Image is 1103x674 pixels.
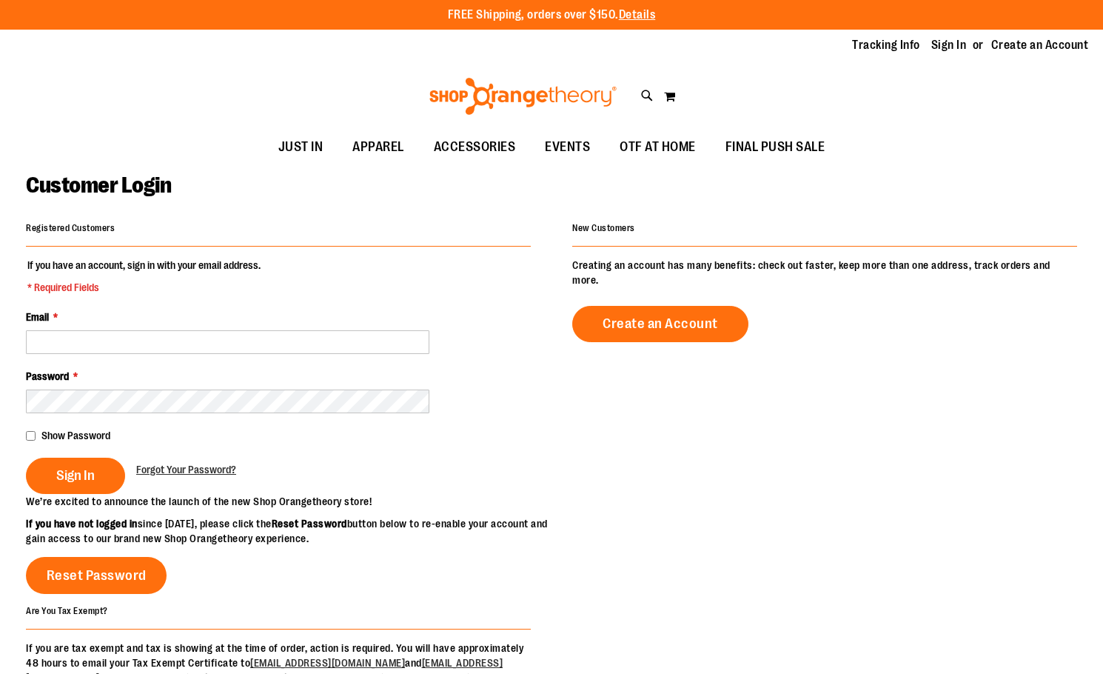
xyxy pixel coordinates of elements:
a: Details [619,8,656,21]
span: Email [26,311,49,323]
p: FREE Shipping, orders over $150. [448,7,656,24]
span: * Required Fields [27,280,261,295]
strong: If you have not logged in [26,518,138,530]
a: [EMAIL_ADDRESS][DOMAIN_NAME] [250,657,405,669]
span: OTF AT HOME [620,130,696,164]
a: Tracking Info [852,37,920,53]
a: Create an Account [991,37,1089,53]
a: JUST IN [264,130,338,164]
a: Create an Account [572,306,748,342]
a: OTF AT HOME [605,130,711,164]
span: Password [26,370,69,382]
span: Reset Password [47,567,147,584]
span: Create an Account [603,316,718,332]
span: JUST IN [278,130,323,164]
a: Forgot Your Password? [136,462,236,477]
a: FINAL PUSH SALE [711,130,840,164]
legend: If you have an account, sign in with your email address. [26,258,262,295]
p: We’re excited to announce the launch of the new Shop Orangetheory store! [26,494,551,509]
a: Sign In [931,37,967,53]
strong: New Customers [572,223,635,233]
a: APPAREL [338,130,419,164]
span: EVENTS [545,130,590,164]
span: Customer Login [26,173,171,198]
span: APPAREL [352,130,404,164]
a: EVENTS [530,130,605,164]
strong: Reset Password [272,518,347,530]
span: FINAL PUSH SALE [725,130,825,164]
strong: Registered Customers [26,223,115,233]
span: Forgot Your Password? [136,464,236,476]
span: Show Password [41,430,110,441]
img: Shop Orangetheory [427,78,619,115]
p: Creating an account has many benefits: check out faster, keep more than one address, track orders... [572,258,1077,287]
p: since [DATE], please click the button below to re-enable your account and gain access to our bran... [26,516,551,546]
span: Sign In [56,467,95,484]
a: Reset Password [26,557,167,594]
button: Sign In [26,458,125,494]
span: ACCESSORIES [434,130,516,164]
strong: Are You Tax Exempt? [26,605,108,615]
a: ACCESSORIES [419,130,531,164]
